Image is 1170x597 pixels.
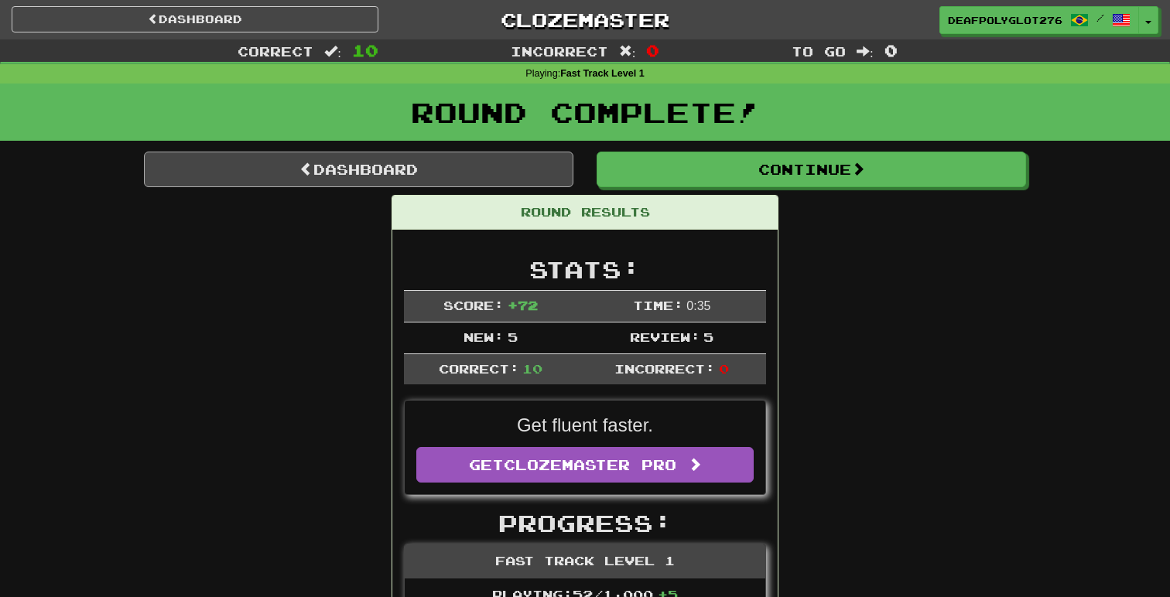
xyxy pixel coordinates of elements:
[238,43,313,59] span: Correct
[619,45,636,58] span: :
[703,329,713,344] span: 5
[646,41,659,60] span: 0
[402,6,768,33] a: Clozemaster
[560,68,645,79] strong: Fast Track Level 1
[12,6,378,32] a: Dashboard
[416,447,754,483] a: GetClozemaster Pro
[884,41,898,60] span: 0
[1096,12,1104,23] span: /
[144,152,573,187] a: Dashboard
[633,298,683,312] span: Time:
[522,361,542,376] span: 10
[597,152,1026,187] button: Continue
[352,41,378,60] span: 10
[416,412,754,438] p: Get fluent faster.
[464,329,504,344] span: New:
[508,298,538,312] span: + 72
[511,43,608,59] span: Incorrect
[857,45,874,58] span: :
[508,329,518,344] span: 5
[939,6,1139,34] a: DeafPolyglot2766 /
[948,13,1062,27] span: DeafPolyglot2766
[392,196,778,230] div: Round Results
[404,510,766,536] h2: Progress:
[630,329,700,344] span: Review:
[404,257,766,282] h2: Stats:
[443,298,504,312] span: Score:
[614,361,715,376] span: Incorrect:
[439,361,519,376] span: Correct:
[686,299,710,312] span: 0 : 35
[5,97,1165,128] h1: Round Complete!
[324,45,341,58] span: :
[792,43,846,59] span: To go
[405,544,765,578] div: Fast Track Level 1
[719,361,729,376] span: 0
[504,456,676,473] span: Clozemaster Pro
